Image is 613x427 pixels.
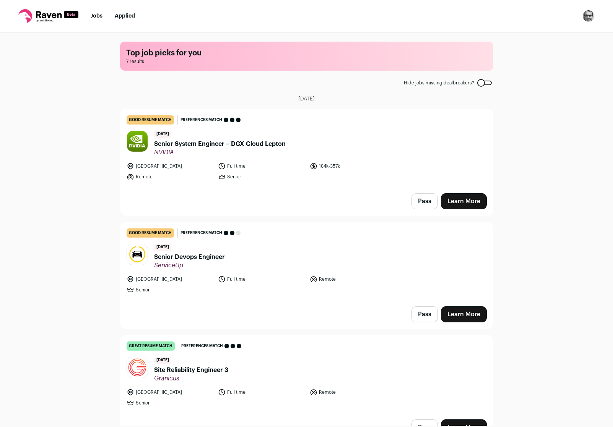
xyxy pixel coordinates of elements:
[154,375,228,382] span: Granicus
[154,262,225,269] span: ServiceUp
[441,306,487,322] a: Learn More
[127,341,175,351] div: great resume match
[218,388,305,396] li: Full time
[154,131,171,138] span: [DATE]
[218,162,305,170] li: Full time
[218,173,305,181] li: Senior
[154,357,171,364] span: [DATE]
[154,252,225,262] span: Senior Devops Engineer
[127,388,214,396] li: [GEOGRAPHIC_DATA]
[154,366,228,375] span: Site Reliability Engineer 3
[310,275,397,283] li: Remote
[127,275,214,283] li: [GEOGRAPHIC_DATA]
[411,193,438,209] button: Pass
[298,95,315,103] span: [DATE]
[127,115,174,125] div: good resume match
[180,229,222,237] span: Preferences match
[120,109,493,187] a: good resume match Preferences match [DATE] Senior System Engineer – DGX Cloud Lepton NVIDIA [GEOG...
[127,286,214,294] li: Senior
[126,48,487,58] h1: Top job picks for you
[218,275,305,283] li: Full time
[120,335,493,413] a: great resume match Preferences match [DATE] Site Reliability Engineer 3 Granicus [GEOGRAPHIC_DATA...
[310,388,397,396] li: Remote
[404,80,474,86] span: Hide jobs missing dealbreakers?
[127,357,148,378] img: 360bf37d15d8ff4a0632ec427d14e624673f7ca7fefe53aae302d8fa677eb235.jpg
[441,193,487,209] a: Learn More
[154,244,171,251] span: [DATE]
[180,116,222,124] span: Preferences match
[582,10,595,22] img: 18393578-medium_jpg
[310,162,397,170] li: 184k-357k
[127,131,148,152] img: 21765c2efd07c533fb69e7d2fdab94113177da91290e8a5934e70fdfae65a8e1.jpg
[127,399,214,407] li: Senior
[126,58,487,65] span: 7 results
[115,13,135,19] a: Applied
[127,228,174,238] div: good resume match
[582,10,595,22] button: Open dropdown
[154,149,286,156] span: NVIDIA
[154,139,286,149] span: Senior System Engineer – DGX Cloud Lepton
[411,306,438,322] button: Pass
[127,244,148,265] img: da23562e732ffb719800495363e96033526474679c5d359611d6160881a62f7c.jpg
[181,342,223,350] span: Preferences match
[127,162,214,170] li: [GEOGRAPHIC_DATA]
[91,13,102,19] a: Jobs
[120,222,493,300] a: good resume match Preferences match [DATE] Senior Devops Engineer ServiceUp [GEOGRAPHIC_DATA] Ful...
[127,173,214,181] li: Remote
